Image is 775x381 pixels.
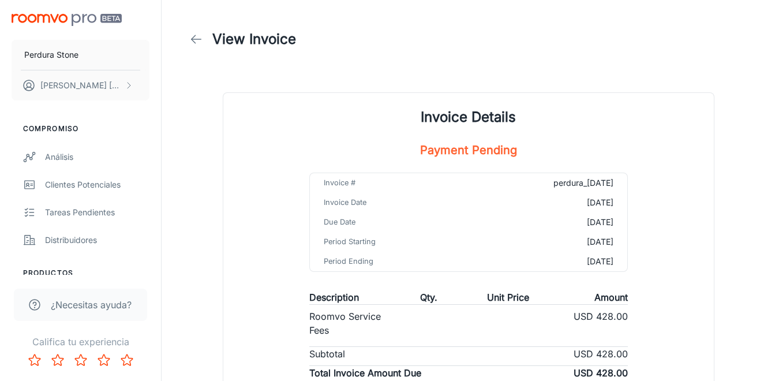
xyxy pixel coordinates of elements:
p: Perdura Stone [24,48,78,61]
p: USD 428.00 [574,366,628,380]
button: [PERSON_NAME] [PERSON_NAME] [12,70,149,100]
td: Period Starting [310,232,477,252]
p: Total Invoice Amount Due [309,366,421,380]
td: Period Ending [310,252,477,271]
td: [DATE] [477,212,627,232]
td: [DATE] [477,193,627,212]
div: Distribuidores [45,234,149,246]
button: Rate 5 star [115,349,138,372]
td: Invoice Date [310,193,477,212]
td: Due Date [310,212,477,232]
p: Califica tu experiencia [9,335,152,349]
p: USD 428.00 [574,309,628,337]
td: perdura_[DATE] [477,173,627,193]
button: Rate 2 star [46,349,69,372]
td: [DATE] [477,252,627,271]
td: Invoice # [310,173,477,193]
p: Subtotal [309,347,345,361]
button: Rate 4 star [92,349,115,372]
p: USD 428.00 [574,347,628,361]
div: Clientes potenciales [45,178,149,191]
button: Rate 1 star [23,349,46,372]
td: [DATE] [477,232,627,252]
button: Rate 3 star [69,349,92,372]
h1: View Invoice [212,29,296,50]
p: [PERSON_NAME] [PERSON_NAME] [40,79,122,92]
div: Análisis [45,151,149,163]
p: Description [309,290,359,304]
span: ¿Necesitas ayuda? [51,298,132,312]
div: Tareas pendientes [45,206,149,219]
button: Perdura Stone [12,40,149,70]
p: Amount [594,290,628,304]
img: Roomvo PRO Beta [12,14,122,26]
p: Roomvo Service Fees [309,309,389,337]
h5: Payment Pending [420,141,517,159]
p: Qty. [420,290,437,304]
p: Unit Price [487,290,529,304]
h1: Invoice Details [421,107,516,128]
